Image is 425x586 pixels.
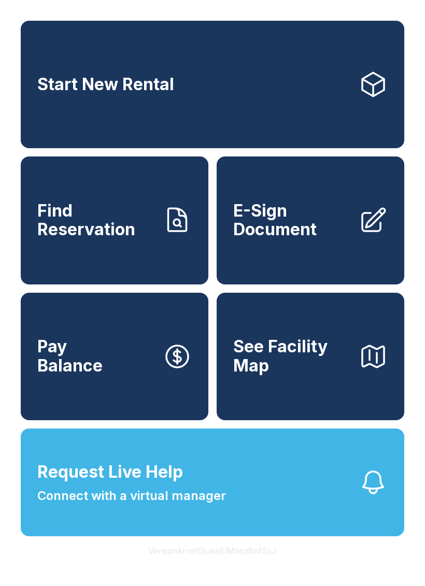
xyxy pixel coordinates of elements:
span: See Facility Map [233,337,350,375]
a: Find Reservation [21,156,208,284]
a: E-Sign Document [217,156,404,284]
span: E-Sign Document [233,202,350,239]
span: Start New Rental [37,75,174,94]
span: Request Live Help [37,460,183,484]
span: Connect with a virtual manager [37,487,226,505]
button: PayBalance [21,293,208,420]
a: Start New Rental [21,21,404,148]
button: See Facility Map [217,293,404,420]
button: VersionkrrefDLawElMlwz8nfSsJ [140,536,285,565]
button: Request Live HelpConnect with a virtual manager [21,428,404,536]
span: Find Reservation [37,202,154,239]
span: Pay Balance [37,337,103,375]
